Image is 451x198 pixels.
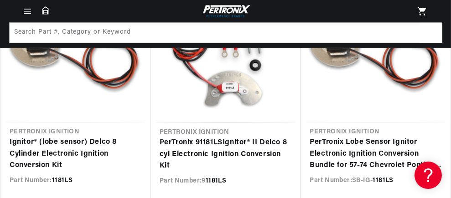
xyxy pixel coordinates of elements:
img: Pertronix [201,4,251,19]
input: Search Part #, Category or Keyword [10,23,442,43]
a: Ignitor® (lobe sensor) Delco 8 Cylinder Electronic Ignition Conversion Kit [10,137,141,172]
button: Search Part #, Category or Keyword [421,23,441,43]
a: PerTronix Lobe Sensor Ignitor Electronic Ignition Conversion Bundle for 57-74 Chevrolet Pontiac O... [310,137,441,172]
summary: Menu [17,6,37,16]
a: Garage: 0 item(s) [42,6,49,15]
a: PerTronix 91181LSIgnitor® II Delco 8 cyl Electronic Ignition Conversion Kit [160,137,292,172]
